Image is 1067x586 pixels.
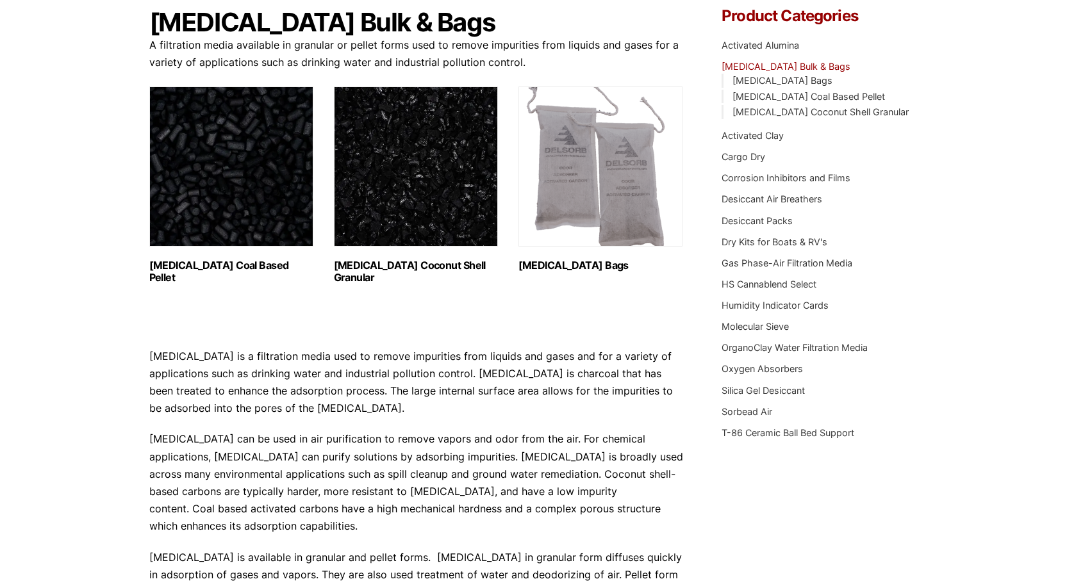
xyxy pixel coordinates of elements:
a: Molecular Sieve [722,321,789,332]
p: A filtration media available in granular or pellet forms used to remove impurities from liquids a... [149,37,684,71]
a: Corrosion Inhibitors and Films [722,172,850,183]
a: Oxygen Absorbers [722,363,803,374]
a: Humidity Indicator Cards [722,300,829,311]
a: Cargo Dry [722,151,765,162]
a: HS Cannablend Select [722,279,816,289]
a: Activated Clay [722,130,784,141]
a: Activated Alumina [722,40,799,51]
a: Sorbead Air [722,406,772,417]
h2: [MEDICAL_DATA] Bags [518,259,682,272]
a: Visit product category Activated Carbon Bags [518,86,682,272]
a: Gas Phase-Air Filtration Media [722,257,852,268]
h1: [MEDICAL_DATA] Bulk & Bags [149,8,684,37]
a: OrganoClay Water Filtration Media [722,342,868,353]
h2: [MEDICAL_DATA] Coal Based Pellet [149,259,313,284]
p: [MEDICAL_DATA] is a filtration media used to remove impurities from liquids and gases and for a v... [149,348,684,418]
img: Activated Carbon Coconut Shell Granular [334,86,498,247]
a: [MEDICAL_DATA] Bags [732,75,832,86]
h4: Product Categories [722,8,918,24]
h2: [MEDICAL_DATA] Coconut Shell Granular [334,259,498,284]
a: T-86 Ceramic Ball Bed Support [722,427,854,438]
a: Silica Gel Desiccant [722,385,805,396]
a: Desiccant Air Breathers [722,193,822,204]
a: Visit product category Activated Carbon Coconut Shell Granular [334,86,498,284]
img: Activated Carbon Coal Based Pellet [149,86,313,247]
a: Desiccant Packs [722,215,793,226]
p: [MEDICAL_DATA] can be used in air purification to remove vapors and odor from the air. For chemic... [149,430,684,535]
a: [MEDICAL_DATA] Coconut Shell Granular [732,106,909,117]
img: Activated Carbon Bags [518,86,682,247]
a: Visit product category Activated Carbon Coal Based Pellet [149,86,313,284]
a: [MEDICAL_DATA] Bulk & Bags [722,61,850,72]
a: [MEDICAL_DATA] Coal Based Pellet [732,91,885,102]
a: Dry Kits for Boats & RV's [722,236,827,247]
